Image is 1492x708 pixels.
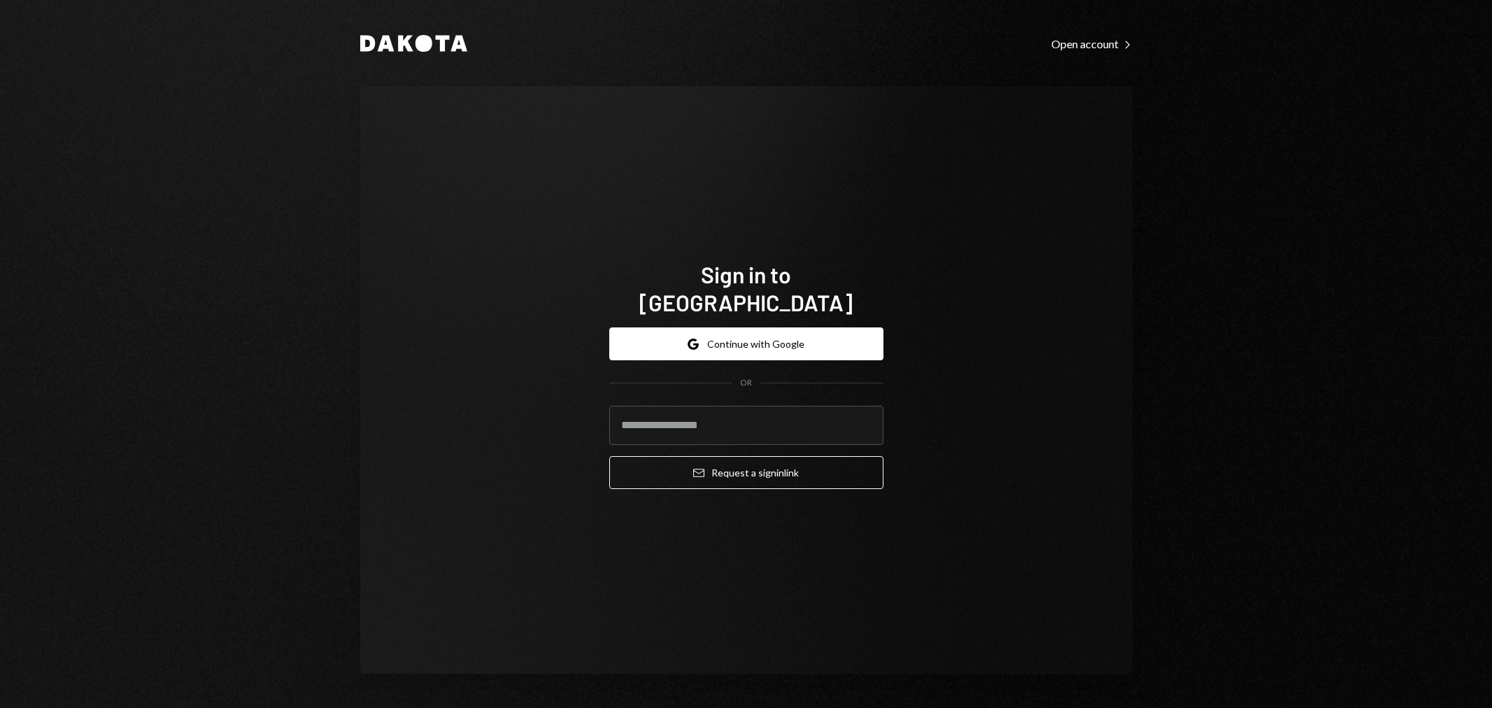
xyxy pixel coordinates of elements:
[740,377,752,389] div: OR
[1051,37,1132,51] div: Open account
[1051,36,1132,51] a: Open account
[609,260,883,316] h1: Sign in to [GEOGRAPHIC_DATA]
[609,327,883,360] button: Continue with Google
[609,456,883,489] button: Request a signinlink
